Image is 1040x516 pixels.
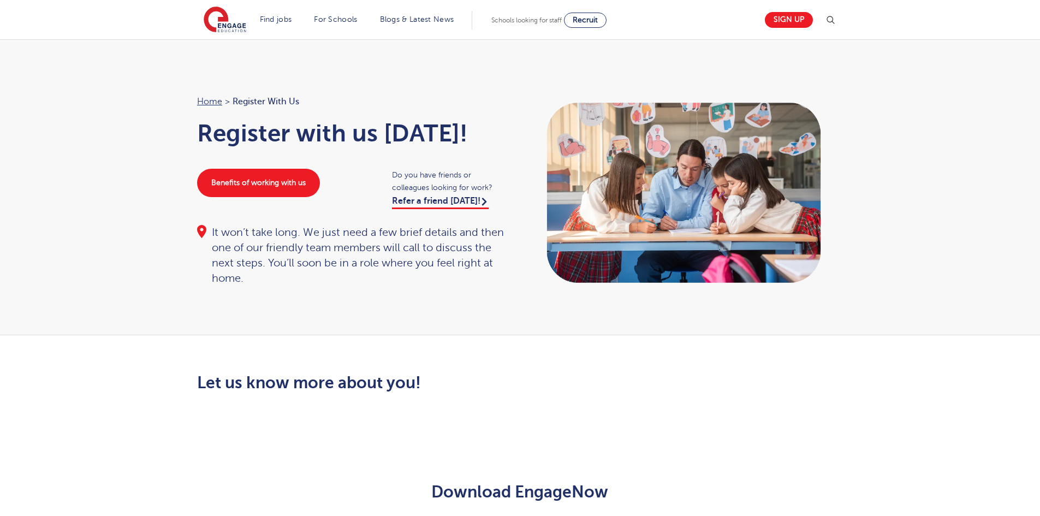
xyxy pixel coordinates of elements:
span: Schools looking for staff [491,16,562,24]
img: Engage Education [204,7,246,34]
nav: breadcrumb [197,94,509,109]
div: It won’t take long. We just need a few brief details and then one of our friendly team members wi... [197,225,509,286]
span: > [225,97,230,106]
a: Recruit [564,13,607,28]
a: Refer a friend [DATE]! [392,196,489,209]
h1: Register with us [DATE]! [197,120,509,147]
h2: Download EngageNow [252,483,788,501]
span: Recruit [573,16,598,24]
span: Do you have friends or colleagues looking for work? [392,169,509,194]
a: Find jobs [260,15,292,23]
a: Sign up [765,12,813,28]
a: Benefits of working with us [197,169,320,197]
a: Home [197,97,222,106]
a: Blogs & Latest News [380,15,454,23]
span: Register with us [233,94,299,109]
h2: Let us know more about you! [197,373,622,392]
a: For Schools [314,15,357,23]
